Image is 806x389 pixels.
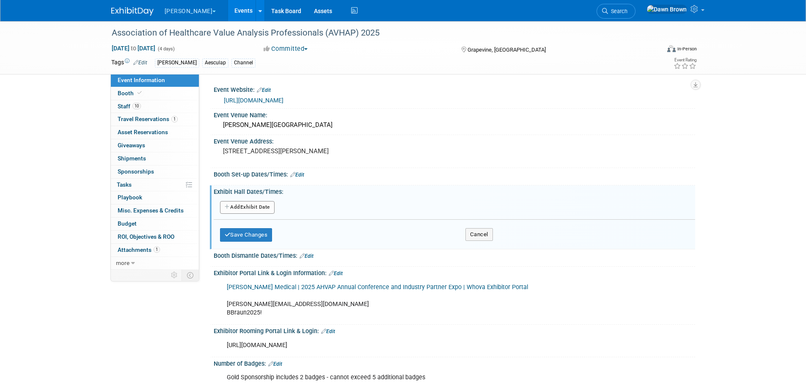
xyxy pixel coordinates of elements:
[221,369,602,386] div: Gold Sponsorship includes 2 badges - cannot exceed 5 additional badges
[118,103,141,110] span: Staff
[111,257,199,270] a: more
[268,361,282,367] a: Edit
[118,142,145,149] span: Giveaways
[465,228,493,241] button: Cancel
[118,90,143,97] span: Booth
[118,246,160,253] span: Attachments
[129,45,138,52] span: to
[111,7,154,16] img: ExhibitDay
[223,147,405,155] pre: [STREET_ADDRESS][PERSON_NAME]
[118,77,165,83] span: Event Information
[118,168,154,175] span: Sponsorships
[227,284,528,291] a: [PERSON_NAME] Medical | 2025 AHVAP Annual Conference and Industry Partner Expo | Whova Exhibitor ...
[597,4,635,19] a: Search
[157,46,175,52] span: (4 days)
[221,337,602,354] div: [URL][DOMAIN_NAME]
[111,100,199,113] a: Staff10
[667,45,676,52] img: Format-Inperson.png
[214,168,695,179] div: Booth Set-up Dates/Times:
[111,58,147,68] td: Tags
[290,172,304,178] a: Edit
[111,204,199,217] a: Misc. Expenses & Credits
[214,357,695,368] div: Number of Badges:
[111,44,156,52] span: [DATE] [DATE]
[111,152,199,165] a: Shipments
[220,119,689,132] div: [PERSON_NAME][GEOGRAPHIC_DATA]
[118,155,146,162] span: Shipments
[214,135,695,146] div: Event Venue Address:
[116,259,129,266] span: more
[167,270,182,281] td: Personalize Event Tab Strip
[214,83,695,94] div: Event Website:
[111,218,199,230] a: Budget
[220,201,275,214] button: AddExhibit Date
[677,46,697,52] div: In-Person
[231,58,256,67] div: Channel
[321,328,335,334] a: Edit
[610,44,697,57] div: Event Format
[646,5,687,14] img: Dawn Brown
[118,207,184,214] span: Misc. Expenses & Credits
[154,246,160,253] span: 1
[608,8,627,14] span: Search
[111,126,199,139] a: Asset Reservations
[111,74,199,87] a: Event Information
[214,267,695,278] div: Exhibitor Portal Link & Login Information:
[118,194,142,201] span: Playbook
[117,181,132,188] span: Tasks
[111,139,199,152] a: Giveaways
[329,270,343,276] a: Edit
[300,253,314,259] a: Edit
[214,109,695,119] div: Event Venue Name:
[202,58,228,67] div: Aesculap
[182,270,199,281] td: Toggle Event Tabs
[111,191,199,204] a: Playbook
[111,244,199,257] a: Attachments1
[111,231,199,243] a: ROI, Objectives & ROO
[138,91,142,95] i: Booth reservation complete
[132,103,141,109] span: 10
[468,47,546,53] span: Grapevine, [GEOGRAPHIC_DATA]
[118,220,137,227] span: Budget
[214,185,695,196] div: Exhibit Hall Dates/Times:
[155,58,199,67] div: [PERSON_NAME]
[111,87,199,100] a: Booth
[111,179,199,191] a: Tasks
[109,25,647,41] div: Association of Healthcare Value Analysis Professionals (AVHAP) 2025
[214,249,695,260] div: Booth Dismantle Dates/Times:
[118,233,174,240] span: ROI, Objectives & ROO
[118,129,168,135] span: Asset Reservations
[118,116,178,122] span: Travel Reservations
[111,166,199,178] a: Sponsorships
[214,325,695,336] div: Exhibitor Rooming Portal Link & Login:
[221,279,602,321] div: [PERSON_NAME][EMAIL_ADDRESS][DOMAIN_NAME] BBraun2025!
[111,113,199,126] a: Travel Reservations1
[133,60,147,66] a: Edit
[171,116,178,122] span: 1
[257,87,271,93] a: Edit
[674,58,696,62] div: Event Rating
[220,228,272,242] button: Save Changes
[224,97,283,104] a: [URL][DOMAIN_NAME]
[261,44,311,53] button: Committed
